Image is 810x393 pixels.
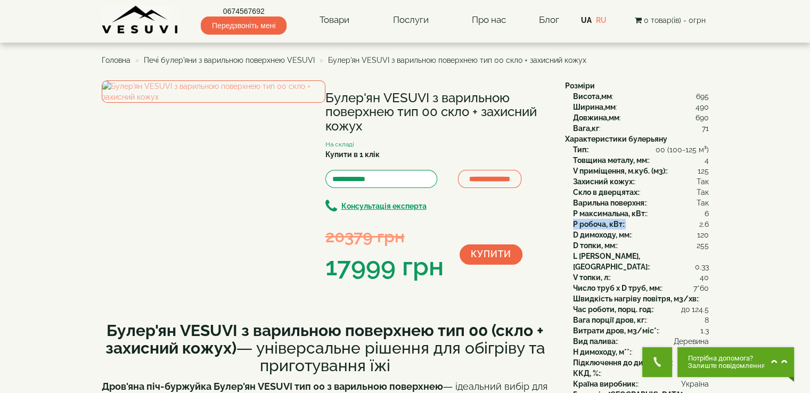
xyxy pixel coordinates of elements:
[573,294,698,303] b: Швидкість нагріву повітря, м3/хв:
[105,321,544,357] b: Булер'ян VESUVI з варильною поверхнею тип 00 (скло + захисний кожух)
[705,208,709,219] span: 6
[573,123,709,134] div: :
[573,102,709,112] div: :
[681,304,699,315] span: до 12
[325,249,444,285] div: 17999 грн
[573,368,709,379] div: :
[102,80,325,103] img: Булер'ян VESUVI з варильною поверхнею тип 00 скло + захисний кожух
[325,141,354,148] small: На складі
[573,124,599,133] b: Вага,кг
[688,355,765,362] span: Потрібна допомога?
[698,166,709,176] span: 125
[573,176,709,187] div: :
[573,166,709,176] div: :
[699,304,709,315] span: 4.5
[573,347,709,357] div: :
[573,325,709,336] div: :
[677,347,794,377] button: Chat button
[573,369,600,378] b: ККД, %:
[674,336,709,347] span: Деревина
[697,187,709,198] span: Так
[573,284,661,292] b: Число труб x D труб, мм:
[700,272,709,283] span: 40
[201,17,287,35] span: Передзвоніть мені
[102,5,179,35] img: content
[144,56,315,64] a: Печі булер'яни з варильною поверхнею VESUVI
[573,103,616,111] b: Ширина,мм
[565,81,595,90] b: Розміри
[693,347,709,357] span: від 5
[581,16,592,24] a: UA
[697,198,709,208] span: Так
[201,6,287,17] a: 0674567692
[573,380,637,388] b: Країна виробник:
[573,230,709,240] div: :
[573,208,709,219] div: :
[573,273,610,282] b: V топки, л:
[325,149,380,160] label: Купити в 1 клік
[702,123,709,134] span: 71
[382,8,439,32] a: Послуги
[573,379,709,389] div: :
[573,251,709,272] div: :
[573,209,647,218] b: P максимальна, кВт:
[697,230,709,240] span: 120
[697,240,709,251] span: 255
[573,283,709,293] div: :
[696,91,709,102] span: 695
[696,102,709,112] span: 490
[573,305,653,314] b: Час роботи, порц. год:
[573,177,634,186] b: Захисний кожух:
[461,8,517,32] a: Про нас
[573,326,658,335] b: Витрати дров, м3/міс*:
[573,252,649,271] b: L [PERSON_NAME], [GEOGRAPHIC_DATA]:
[573,336,709,347] div: :
[573,315,709,325] div: :
[573,219,709,230] div: :
[573,144,709,155] div: :
[309,8,360,32] a: Товари
[341,202,427,210] b: Консультація експерта
[573,357,709,368] div: :
[705,315,709,325] span: 8
[573,113,619,122] b: Довжина,мм
[573,220,624,228] b: P робоча, кВт:
[573,198,709,208] div: :
[573,187,709,198] div: :
[573,293,709,304] div: :
[325,224,444,248] div: 20379 грн
[565,135,667,143] b: Характеристики булерьяну
[573,188,639,196] b: Скло в дверцятах:
[631,14,708,26] button: 0 товар(ів) - 0грн
[573,316,646,324] b: Вага порції дров, кг:
[697,176,709,187] span: Так
[642,347,672,377] button: Get Call button
[705,155,709,166] span: 4
[102,322,549,374] h2: — універсальне рішення для обігріву та приготування їжі
[643,16,705,24] span: 0 товар(ів) - 0грн
[573,231,631,239] b: D димоходу, мм:
[699,219,709,230] span: 2.6
[573,241,617,250] b: D топки, мм:
[538,14,559,25] a: Блог
[102,56,130,64] span: Головна
[573,337,617,346] b: Вид палива:
[325,91,549,133] h1: Булер'ян VESUVI з варильною поверхнею тип 00 скло + захисний кожух
[700,325,709,336] span: 1.3
[681,379,709,389] span: Україна
[573,240,709,251] div: :
[688,362,765,370] span: Залиште повідомлення
[573,155,709,166] div: :
[573,112,709,123] div: :
[573,156,649,165] b: Товщина металу, мм:
[573,145,588,154] b: Тип:
[695,261,709,272] span: 0.33
[573,199,646,207] b: Варильна поверхня:
[596,16,607,24] a: RU
[573,304,709,315] div: :
[656,144,709,155] span: 00 (100-125 м³)
[696,112,709,123] span: 690
[573,167,667,175] b: V приміщення, м.куб. (м3):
